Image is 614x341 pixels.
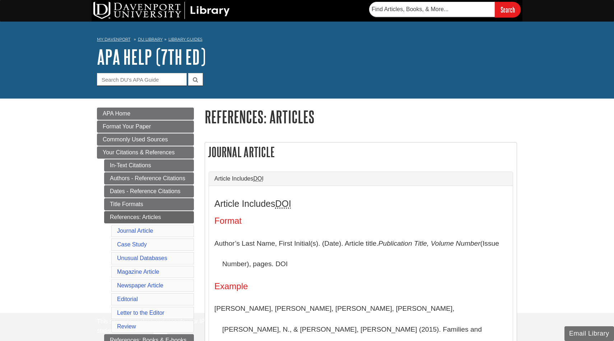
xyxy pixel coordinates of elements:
form: Searches DU Library's articles, books, and more [369,2,521,17]
a: Library Guides [168,37,203,42]
a: APA Home [97,108,194,120]
a: Title Formats [104,198,194,210]
span: Commonly Used Sources [103,136,168,142]
a: Newspaper Article [117,282,163,288]
img: DU Library [93,2,230,19]
a: DU Library [138,37,163,42]
span: Format Your Paper [103,123,151,129]
h1: References: Articles [205,108,517,126]
a: Article IncludesDOI [214,176,507,182]
a: Authors - Reference Citations [104,172,194,185]
a: Review [117,323,136,329]
a: Editorial [117,296,138,302]
nav: breadcrumb [97,35,517,46]
h4: Example [214,282,507,291]
a: References: Articles [104,211,194,223]
button: Email Library [564,326,614,341]
h2: Journal Article [205,142,517,162]
span: APA Home [103,110,130,117]
abbr: Digital Object Identifier. This is the string of numbers associated with a particular article. No... [275,199,291,209]
a: APA Help (7th Ed) [97,46,206,68]
input: Search DU's APA Guide [97,73,187,86]
a: Your Citations & References [97,146,194,159]
a: Case Study [117,241,147,247]
a: Magazine Article [117,269,159,275]
input: Search [495,2,521,17]
abbr: Digital Object Identifier. This is the string of numbers associated with a particular article. No... [253,176,264,182]
a: Unusual Databases [117,255,167,261]
a: Journal Article [117,228,153,234]
a: In-Text Citations [104,159,194,172]
p: Author’s Last Name, First Initial(s). (Date). Article title. (Issue Number), pages. DOI [214,233,507,274]
a: Dates - Reference Citations [104,185,194,197]
span: Your Citations & References [103,149,175,155]
a: Letter to the Editor [117,310,164,316]
i: Publication Title, Volume Number [378,240,480,247]
h4: Format [214,216,507,226]
a: Format Your Paper [97,121,194,133]
a: Commonly Used Sources [97,133,194,146]
h3: Article Includes [214,199,507,209]
input: Find Articles, Books, & More... [369,2,495,17]
a: My Davenport [97,36,130,42]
